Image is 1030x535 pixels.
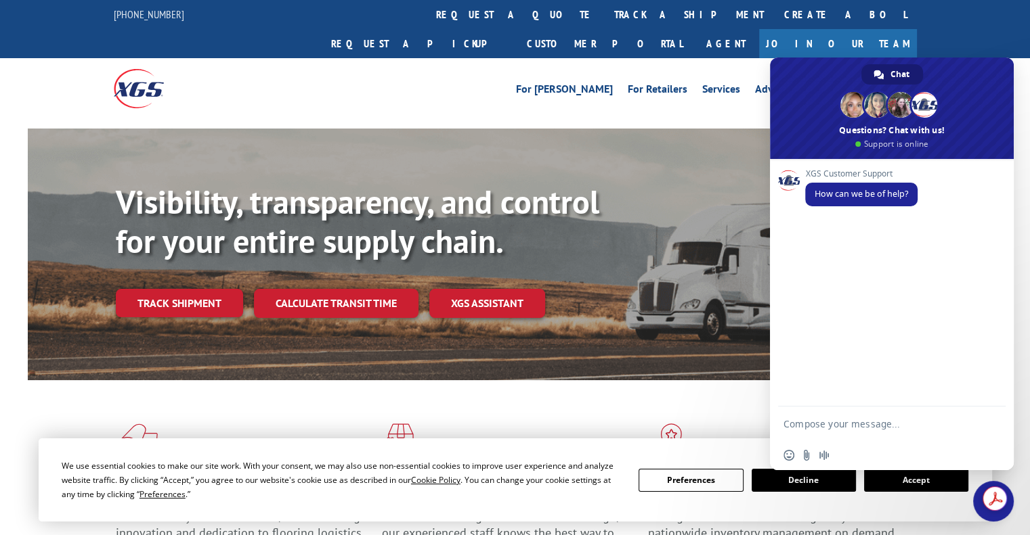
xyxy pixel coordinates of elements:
[639,469,743,492] button: Preferences
[864,469,968,492] button: Accept
[784,450,794,461] span: Insert an emoji
[702,84,740,99] a: Services
[114,7,184,21] a: [PHONE_NUMBER]
[628,84,687,99] a: For Retailers
[801,450,812,461] span: Send a file
[116,181,599,262] b: Visibility, transparency, and control for your entire supply chain.
[755,84,811,99] a: Advantages
[382,423,414,459] img: xgs-icon-focused-on-flooring-red
[140,488,186,500] span: Preferences
[116,289,243,317] a: Track shipment
[411,474,460,486] span: Cookie Policy
[815,188,908,200] span: How can we be of help?
[693,29,759,58] a: Agent
[759,29,917,58] a: Join Our Team
[648,423,695,459] img: xgs-icon-flagship-distribution-model-red
[784,406,973,440] textarea: Compose your message...
[254,289,419,318] a: Calculate transit time
[62,459,622,501] div: We use essential cookies to make our site work. With your consent, we may also use non-essential ...
[819,450,830,461] span: Audio message
[39,438,992,521] div: Cookie Consent Prompt
[752,469,856,492] button: Decline
[861,64,923,85] a: Chat
[517,29,693,58] a: Customer Portal
[973,481,1014,521] a: Close chat
[321,29,517,58] a: Request a pickup
[116,423,158,459] img: xgs-icon-total-supply-chain-intelligence-red
[805,169,918,179] span: XGS Customer Support
[516,84,613,99] a: For [PERSON_NAME]
[429,289,545,318] a: XGS ASSISTANT
[890,64,909,85] span: Chat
